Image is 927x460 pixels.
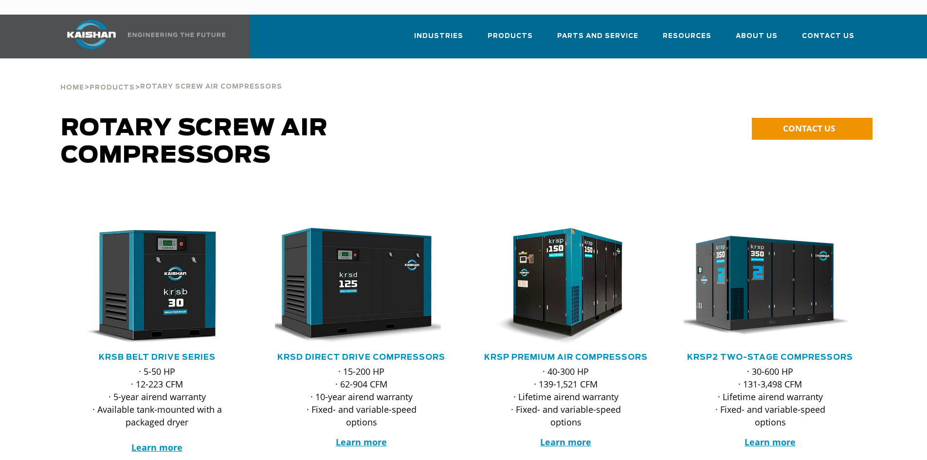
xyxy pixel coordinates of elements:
img: krsp150 [472,228,645,345]
p: · 5-50 HP · 12-223 CFM · 5-year airend warranty · Available tank-mounted with a packaged dryer [90,365,224,454]
span: Home [60,85,84,91]
img: Engineering the future [128,33,225,37]
a: Kaishan USA [55,15,227,58]
p: · 40-300 HP · 139-1,521 CFM · Lifetime airend warranty · Fixed- and variable-speed options [499,365,633,428]
img: krsb30 [63,228,236,345]
a: KRSP Premium Air Compressors [484,353,648,361]
a: About Us [736,23,778,56]
span: About Us [736,31,778,42]
img: krsp350 [676,228,850,345]
span: Rotary Screw Air Compressors [140,84,282,90]
div: krsp350 [684,228,857,345]
span: Parts and Service [557,31,638,42]
span: Industries [414,31,463,42]
span: Products [90,85,135,91]
a: Contact Us [802,23,854,56]
a: Products [90,83,135,92]
p: · 30-600 HP · 131-3,498 CFM · Lifetime airend warranty · Fixed- and variable-speed options [703,365,837,428]
a: Learn more [336,436,387,448]
a: Industries [414,23,463,56]
a: CONTACT US [752,118,872,140]
img: krsd125 [268,228,441,345]
a: Parts and Service [557,23,638,56]
span: CONTACT US [783,123,835,134]
span: Resources [663,31,711,42]
a: Home [60,83,84,92]
a: KRSP2 Two-Stage Compressors [687,353,853,361]
a: Learn more [131,442,182,453]
span: Products [488,31,533,42]
span: Rotary Screw Air Compressors [61,117,328,167]
div: krsp150 [479,228,653,345]
a: Products [488,23,533,56]
a: KRSD Direct Drive Compressors [277,353,445,361]
a: Resources [663,23,711,56]
img: kaishan logo [55,20,128,49]
a: Learn more [540,436,591,448]
div: > > [60,58,282,95]
a: Learn more [745,436,796,448]
div: krsd125 [275,228,448,345]
p: · 15-200 HP · 62-904 CFM · 10-year airend warranty · Fixed- and variable-speed options [294,365,429,428]
a: KRSB Belt Drive Series [99,353,216,361]
div: krsb30 [71,228,244,345]
span: Contact Us [802,31,854,42]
